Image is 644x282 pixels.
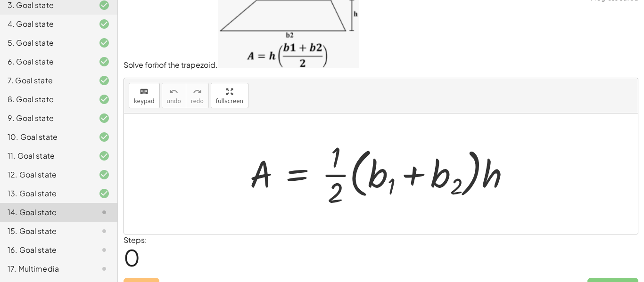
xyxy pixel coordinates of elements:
[8,169,83,180] div: 12. Goal state
[129,83,160,108] button: keyboardkeypad
[99,131,110,143] i: Task finished and correct.
[124,235,147,245] label: Steps:
[99,169,110,180] i: Task finished and correct.
[8,75,83,86] div: 7. Goal state
[99,207,110,218] i: Task not started.
[99,244,110,256] i: Task not started.
[8,188,83,199] div: 13. Goal state
[162,83,186,108] button: undoundo
[8,113,83,124] div: 9. Goal state
[211,83,248,108] button: fullscreen
[155,60,159,70] em: h
[8,150,83,161] div: 11. Goal state
[99,94,110,105] i: Task finished and correct.
[99,113,110,124] i: Task finished and correct.
[186,83,209,108] button: redoredo
[8,226,83,237] div: 15. Goal state
[140,86,149,97] i: keyboard
[99,226,110,237] i: Task not started.
[134,98,155,105] span: keypad
[99,37,110,48] i: Task finished and correct.
[99,263,110,274] i: Task not started.
[99,18,110,30] i: Task finished and correct.
[8,56,83,67] div: 6. Goal state
[193,86,202,97] i: redo
[8,244,83,256] div: 16. Goal state
[99,56,110,67] i: Task finished and correct.
[99,150,110,161] i: Task finished and correct.
[8,18,83,30] div: 4. Goal state
[216,98,243,105] span: fullscreen
[8,131,83,143] div: 10. Goal state
[8,94,83,105] div: 8. Goal state
[191,98,204,105] span: redo
[99,75,110,86] i: Task finished and correct.
[8,37,83,48] div: 5. Goal state
[99,188,110,199] i: Task finished and correct.
[169,86,178,97] i: undo
[8,207,83,218] div: 14. Goal state
[8,263,83,274] div: 17. Multimedia
[167,98,181,105] span: undo
[124,243,140,272] span: 0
